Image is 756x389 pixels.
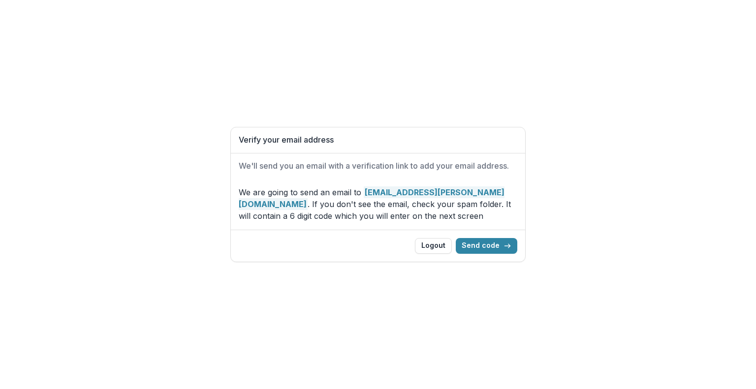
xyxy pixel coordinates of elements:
p: We are going to send an email to . If you don't see the email, check your spam folder. It will co... [239,186,517,222]
button: Send code [456,238,517,254]
button: Logout [415,238,452,254]
h1: Verify your email address [239,135,517,145]
strong: [EMAIL_ADDRESS][PERSON_NAME][DOMAIN_NAME] [239,186,504,210]
h2: We'll send you an email with a verification link to add your email address. [239,161,517,171]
